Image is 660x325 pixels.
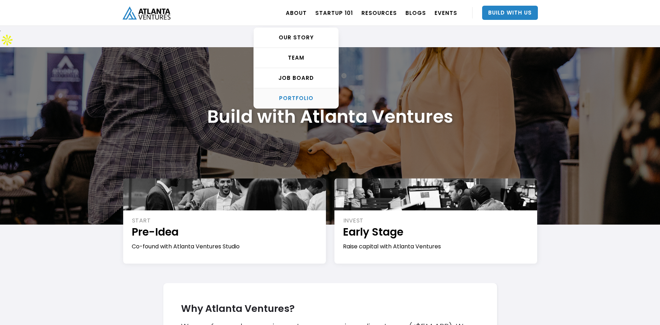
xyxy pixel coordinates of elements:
a: BLOGS [405,3,426,23]
a: Job Board [254,68,338,88]
a: Startup 101 [315,3,353,23]
a: Build With Us [482,6,538,20]
div: PORTFOLIO [254,95,338,102]
h1: Early Stage [343,225,529,239]
h1: Build with Atlanta Ventures [207,106,453,127]
a: PORTFOLIO [254,88,338,108]
a: STARTPre-IdeaCo-found with Atlanta Ventures Studio [123,178,326,264]
a: TEAM [254,48,338,68]
div: Job Board [254,75,338,82]
a: EVENTS [435,3,457,23]
div: INVEST [343,217,529,225]
strong: Why Atlanta Ventures? [181,302,295,315]
div: START [132,217,318,225]
div: TEAM [254,54,338,61]
a: RESOURCES [361,3,397,23]
a: ABOUT [286,3,307,23]
div: Raise capital with Atlanta Ventures [343,243,529,250]
div: OUR STORY [254,34,338,41]
div: Co-found with Atlanta Ventures Studio [132,243,318,250]
h1: Pre-Idea [132,225,318,239]
a: OUR STORY [254,28,338,48]
a: INVESTEarly StageRaise capital with Atlanta Ventures [334,178,537,264]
